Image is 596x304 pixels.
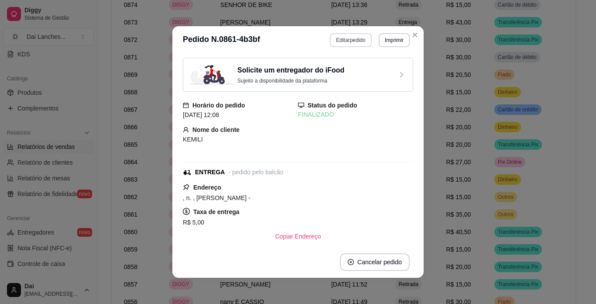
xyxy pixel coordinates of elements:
[195,168,225,177] div: ENTREGA
[408,28,422,42] button: Close
[340,253,410,271] button: close-circleCancelar pedido
[379,33,410,47] button: Imprimir
[183,219,204,226] span: R$ 5,00
[237,77,344,84] p: Sujeito a disponibilidade da plataforma
[183,111,219,118] span: [DATE] 12:08
[192,102,245,109] strong: Horário do pedido
[193,208,240,215] strong: Taxa de entrega
[298,110,413,119] div: FINALIZADO
[183,136,203,143] span: KEMILI
[348,259,354,265] span: close-circle
[183,33,260,47] h3: Pedido N. 0861-4b3bf
[298,102,304,108] span: desktop
[193,184,221,191] strong: Endereço
[308,102,357,109] strong: Status do pedido
[183,208,190,215] span: dollar
[228,168,283,177] div: - pedido pelo balcão
[237,65,344,76] h3: Solicite um entregador do iFood
[268,228,328,245] button: Copiar Endereço
[330,33,371,47] button: Editarpedido
[183,194,250,201] span: , n. , [PERSON_NAME] -
[190,65,234,84] img: delivery-image
[183,127,189,133] span: user
[183,183,190,190] span: pushpin
[192,126,240,133] strong: Nome do cliente
[183,102,189,108] span: calendar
